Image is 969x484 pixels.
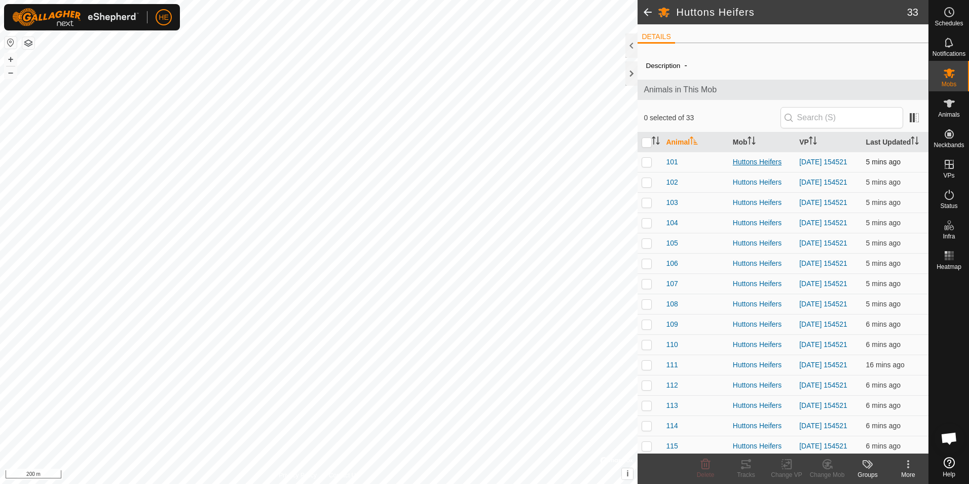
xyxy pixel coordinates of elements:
span: Delete [697,471,715,478]
span: 103 [666,197,678,208]
a: Help [929,453,969,481]
span: 23 Sept 2025, 12:04 pm [866,198,901,206]
span: 23 Sept 2025, 12:04 pm [866,442,901,450]
a: [DATE] 154521 [799,239,847,247]
span: Animals in This Mob [644,84,922,96]
span: - [680,57,691,74]
span: 23 Sept 2025, 12:04 pm [866,158,901,166]
span: 107 [666,279,678,289]
a: [DATE] 154521 [799,340,847,349]
div: More [888,470,928,479]
span: 101 [666,157,678,167]
span: 23 Sept 2025, 12:04 pm [866,381,901,389]
span: 104 [666,218,678,228]
span: 108 [666,299,678,309]
div: Huttons Heifers [733,441,791,452]
div: Change VP [766,470,807,479]
span: 23 Sept 2025, 12:04 pm [866,280,901,288]
img: Gallagher Logo [12,8,139,26]
span: 23 Sept 2025, 12:04 pm [866,422,901,430]
div: Huttons Heifers [733,339,791,350]
span: 23 Sept 2025, 12:04 pm [866,259,901,267]
span: 113 [666,400,678,411]
div: Huttons Heifers [733,319,791,330]
span: 112 [666,380,678,391]
span: VPs [943,172,954,179]
th: VP [795,132,862,152]
span: Heatmap [937,264,961,270]
th: Mob [729,132,795,152]
span: Notifications [933,51,965,57]
div: Huttons Heifers [733,421,791,431]
span: 23 Sept 2025, 12:04 pm [866,300,901,308]
span: Status [940,203,957,209]
a: [DATE] 154521 [799,259,847,267]
span: 23 Sept 2025, 12:04 pm [866,219,901,227]
a: Privacy Policy [279,471,317,480]
div: Huttons Heifers [733,177,791,188]
button: i [622,468,633,479]
a: [DATE] 154521 [799,280,847,288]
h2: Huttons Heifers [676,6,907,18]
input: Search (S) [780,107,903,128]
div: Huttons Heifers [733,360,791,370]
span: 23 Sept 2025, 12:04 pm [866,401,901,409]
div: Huttons Heifers [733,238,791,249]
a: [DATE] 154521 [799,219,847,227]
span: Neckbands [934,142,964,148]
div: Huttons Heifers [733,157,791,167]
span: Schedules [935,20,963,26]
p-sorticon: Activate to sort [809,138,817,146]
span: 0 selected of 33 [644,113,780,123]
label: Description [646,62,680,70]
a: [DATE] 154521 [799,422,847,430]
div: Change Mob [807,470,847,479]
a: [DATE] 154521 [799,381,847,389]
div: Huttons Heifers [733,197,791,208]
div: Huttons Heifers [733,400,791,411]
li: DETAILS [638,31,675,44]
span: 111 [666,360,678,370]
th: Animal [662,132,728,152]
button: – [5,66,17,79]
span: 106 [666,258,678,269]
div: Huttons Heifers [733,218,791,228]
a: [DATE] 154521 [799,320,847,328]
span: 102 [666,177,678,188]
p-sorticon: Activate to sort [690,138,698,146]
a: [DATE] 154521 [799,178,847,186]
span: Help [943,471,955,477]
span: 115 [666,441,678,452]
th: Last Updated [862,132,928,152]
a: Contact Us [329,471,359,480]
span: 23 Sept 2025, 12:04 pm [866,340,901,349]
a: [DATE] 154521 [799,401,847,409]
a: [DATE] 154521 [799,361,847,369]
span: Infra [943,233,955,239]
button: Map Layers [22,37,34,49]
div: Huttons Heifers [733,299,791,309]
button: + [5,53,17,65]
button: Reset Map [5,37,17,49]
span: Animals [938,112,960,118]
p-sorticon: Activate to sort [748,138,756,146]
div: Huttons Heifers [733,380,791,391]
div: Groups [847,470,888,479]
p-sorticon: Activate to sort [652,138,660,146]
span: 23 Sept 2025, 12:04 pm [866,320,901,328]
span: i [626,469,628,478]
span: 109 [666,319,678,330]
span: 105 [666,238,678,249]
a: [DATE] 154521 [799,158,847,166]
span: 114 [666,421,678,431]
div: Huttons Heifers [733,279,791,289]
a: [DATE] 154521 [799,300,847,308]
a: [DATE] 154521 [799,198,847,206]
p-sorticon: Activate to sort [911,138,919,146]
span: 23 Sept 2025, 12:04 pm [866,178,901,186]
div: Open chat [934,423,964,454]
span: HE [159,12,168,23]
span: 23 Sept 2025, 12:04 pm [866,239,901,247]
div: Huttons Heifers [733,258,791,269]
span: 33 [907,5,918,20]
